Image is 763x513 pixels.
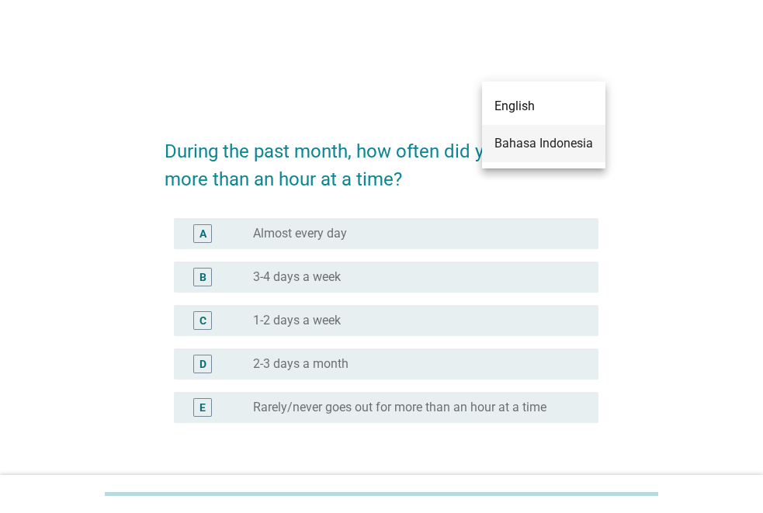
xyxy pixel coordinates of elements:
[199,399,206,415] div: E
[199,225,206,241] div: A
[165,122,598,193] h2: During the past month, how often did you go out for more than an hour at a time?
[253,313,341,328] label: 1-2 days a week
[253,356,349,372] label: 2-3 days a month
[253,400,546,415] label: Rarely/never goes out for more than an hour at a time
[199,355,206,372] div: D
[253,226,347,241] label: Almost every day
[494,97,593,116] div: English
[253,269,341,285] label: 3-4 days a week
[199,312,206,328] div: C
[199,269,206,285] div: B
[494,134,593,153] div: Bahasa Indonesia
